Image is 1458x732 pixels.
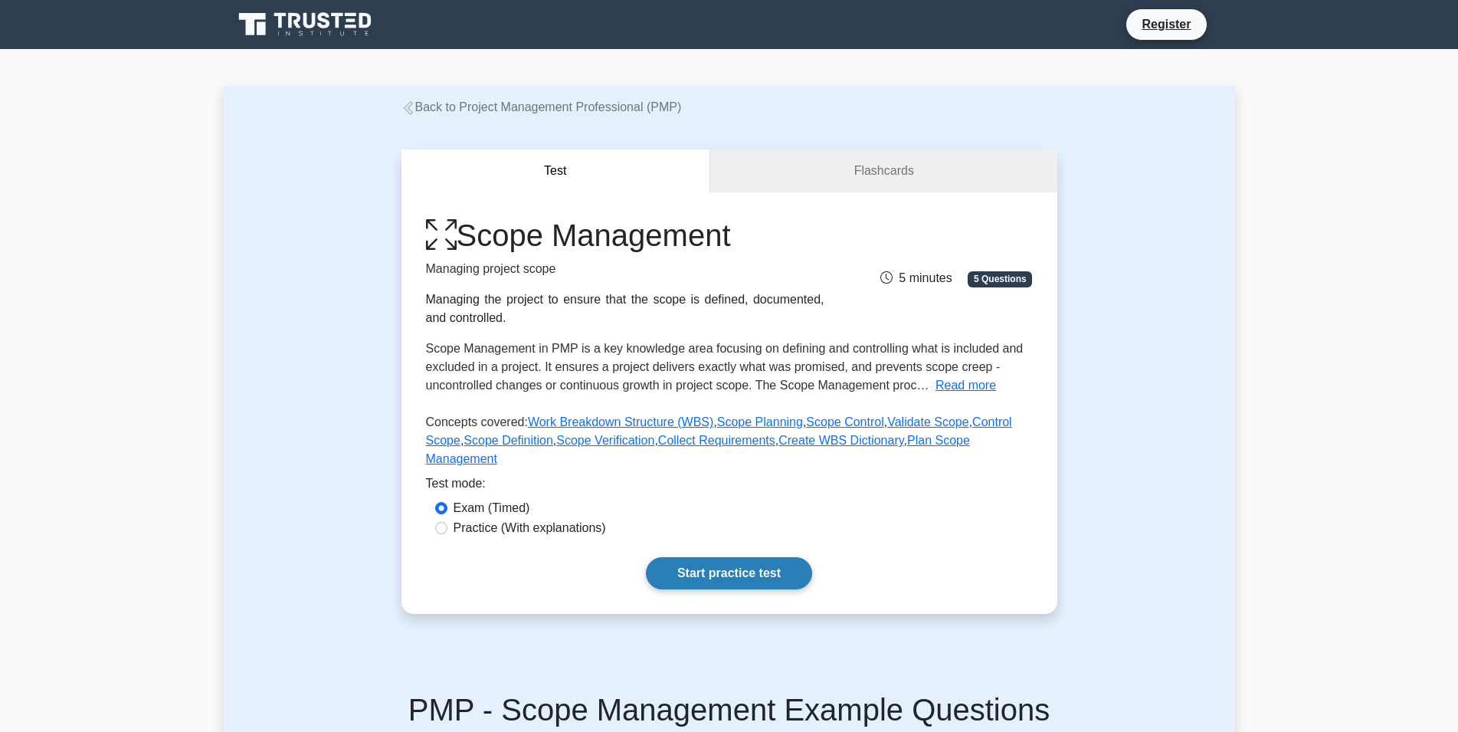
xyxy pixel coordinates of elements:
span: 5 minutes [880,271,952,284]
button: Read more [935,376,996,395]
a: Work Breakdown Structure (WBS) [528,415,713,428]
p: Concepts covered: , , , , , , , , , [426,413,1033,474]
a: Scope Verification [556,434,654,447]
button: Test [401,149,711,193]
label: Exam (Timed) [454,499,530,517]
a: Create WBS Dictionary [778,434,903,447]
a: Scope Definition [464,434,553,447]
h1: Scope Management [426,217,824,254]
span: Scope Management in PMP is a key knowledge area focusing on defining and controlling what is incl... [426,342,1024,392]
div: Managing the project to ensure that the scope is defined, documented, and controlled. [426,291,824,327]
p: Managing project scope [426,260,824,278]
span: 5 Questions [968,271,1032,287]
a: Start practice test [646,557,812,589]
a: Scope Planning [717,415,803,428]
a: Scope Control [806,415,883,428]
h5: PMP - Scope Management Example Questions [242,691,1217,728]
a: Collect Requirements [658,434,775,447]
label: Practice (With explanations) [454,519,606,537]
a: Flashcards [710,149,1057,193]
div: Test mode: [426,474,1033,499]
a: Back to Project Management Professional (PMP) [401,100,682,113]
a: Validate Scope [887,415,968,428]
a: Register [1132,15,1200,34]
